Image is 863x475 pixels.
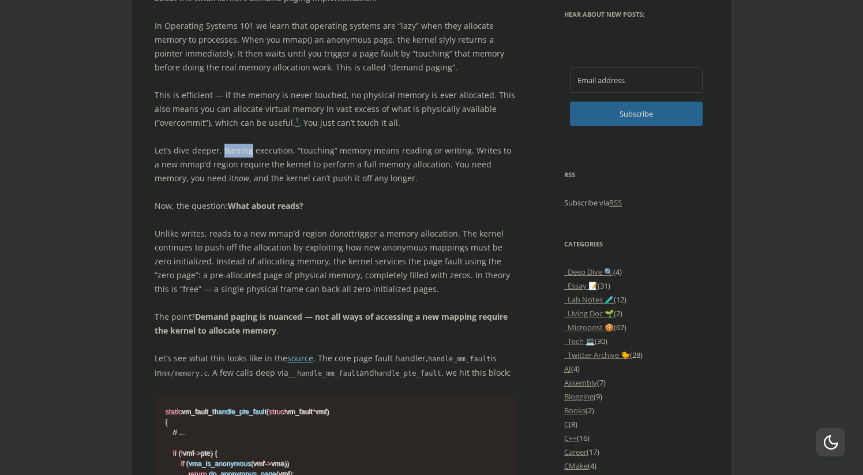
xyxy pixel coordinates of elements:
[194,449,200,457] span: ->
[287,459,289,467] span: )
[564,8,708,21] h3: Hear about new posts:
[266,407,268,416] span: (
[564,279,708,293] li: (31)
[268,407,286,416] span: struct
[186,459,188,467] span: (
[564,308,614,319] a: _Living Doc 🌱
[155,311,508,336] strong: Demand paging is nuanced — not all ways of accessing a new mapping require the kernel to allocate...
[564,390,708,403] li: (9)
[564,265,708,279] li: (4)
[564,348,708,362] li: (28)
[288,369,359,377] code: __handle_mm_fault
[564,447,587,457] a: Career
[609,197,622,208] a: RSS
[155,144,515,185] p: Let’s dive deeper. Barring execution, “touching” memory means reading or writing. Writes to a new...
[564,362,708,376] li: (4)
[181,459,184,467] span: if
[564,237,708,251] h3: Categories
[155,19,515,74] p: In Operating Systems 101 we learn that operating systems are “lazy” when they allocate memory to ...
[564,417,708,431] li: (8)
[374,369,441,377] code: handle_pte_fault
[564,403,708,417] li: (2)
[295,116,299,124] sup: 1
[284,459,287,467] span: )
[228,200,303,211] strong: What about reads?
[570,102,703,126] button: Subscribe
[570,68,703,93] input: Email address
[564,306,708,320] li: (2)
[564,334,708,348] li: (30)
[564,280,598,291] a: _Essay 📝
[564,293,708,306] li: (12)
[564,364,571,374] a: AI
[564,459,708,473] li: (4)
[564,267,613,277] a: _Deep Dive 🔍
[564,391,594,402] a: Blogging
[155,199,515,213] p: Now, the question:
[564,336,595,346] a: _Tech 💻
[215,449,217,457] span: {
[564,431,708,445] li: (16)
[155,88,515,130] p: This is efficient — if the memory is never touched, no physical memory is ever allocated. This al...
[155,310,515,338] p: The point? .
[564,196,708,210] p: Subscribe via
[188,459,250,467] span: vma_is_anonymous
[564,350,630,360] a: _Twitter Archive 🐤
[155,351,515,380] p: Let’s see what this looks like in the . The core page fault handler, is in . A few calls deep via...
[564,433,577,443] a: C++
[265,459,271,467] span: ->
[178,449,181,457] span: (
[295,117,299,128] a: 1
[287,353,313,364] a: source
[210,449,212,457] span: )
[564,320,708,334] li: (67)
[165,418,167,426] span: {
[564,419,569,429] a: C
[564,168,708,182] h3: RSS
[564,377,597,388] a: Assembly
[172,449,176,457] span: if
[564,445,708,459] li: (17)
[564,294,614,305] a: _Lab Notes 🧪
[162,369,208,377] code: mm/memory.c
[165,407,182,416] span: static
[564,461,588,471] a: CMake
[327,407,329,416] span: )
[339,228,351,239] em: not
[172,428,185,436] span: // ...
[564,405,586,416] a: Books
[564,322,614,332] a: _Micropost 🍪
[251,459,253,467] span: (
[564,376,708,390] li: (7)
[181,449,182,457] span: !
[234,173,249,184] em: now
[155,227,515,296] p: Unlike writes, reads to a new mmap’d region do trigger a memory allocation. The kernel continues ...
[428,355,490,363] code: handle_mm_fault
[214,407,266,416] span: handle_pte_fault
